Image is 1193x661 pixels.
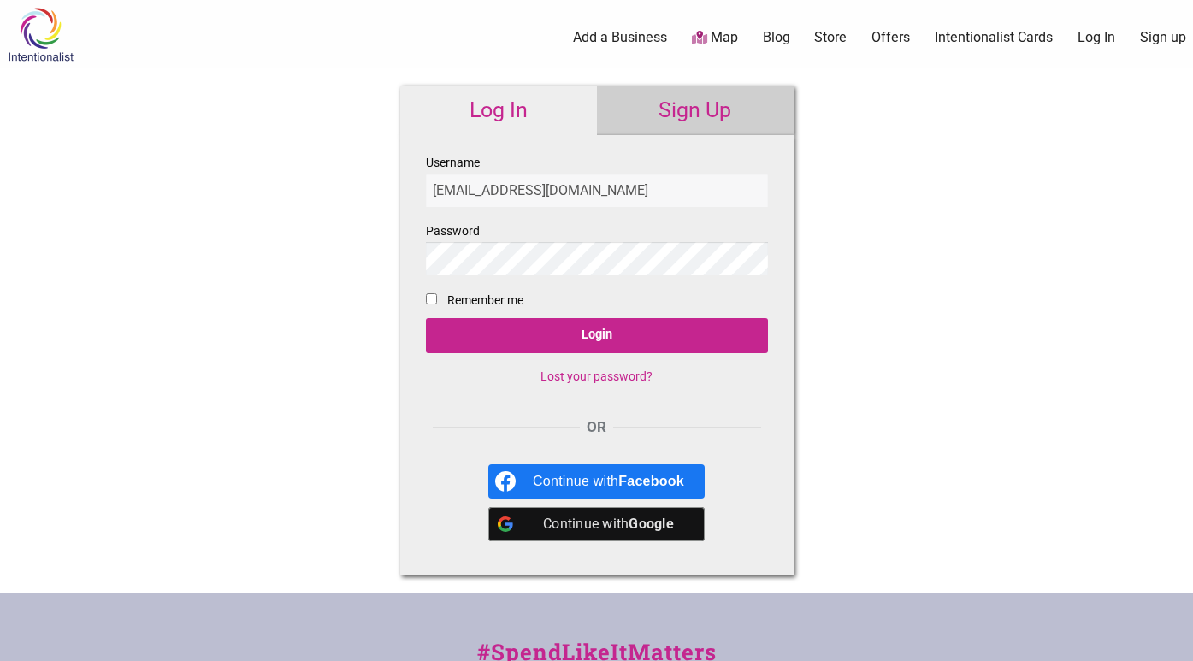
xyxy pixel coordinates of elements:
[540,369,653,383] a: Lost your password?
[573,28,667,47] a: Add a Business
[1140,28,1186,47] a: Sign up
[629,516,674,532] b: Google
[618,474,684,488] b: Facebook
[426,242,768,275] input: Password
[488,507,705,541] a: Continue with <b>Google</b>
[597,86,794,135] a: Sign Up
[1078,28,1115,47] a: Log In
[488,464,705,499] a: Continue with <b>Facebook</b>
[426,416,768,439] div: OR
[447,290,523,311] label: Remember me
[400,86,597,135] a: Log In
[814,28,847,47] a: Store
[426,152,768,207] label: Username
[426,221,768,275] label: Password
[533,464,684,499] div: Continue with
[533,507,684,541] div: Continue with
[692,28,738,48] a: Map
[426,318,768,353] input: Login
[763,28,790,47] a: Blog
[935,28,1053,47] a: Intentionalist Cards
[871,28,910,47] a: Offers
[426,174,768,207] input: Username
